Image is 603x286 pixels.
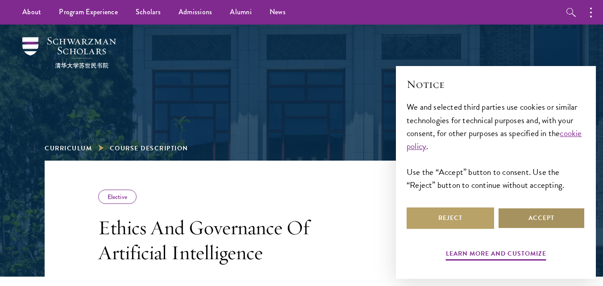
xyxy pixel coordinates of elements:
a: Curriculum [45,144,92,153]
button: Accept [498,207,585,229]
button: Learn more and customize [446,248,546,262]
span: Course Description [110,144,188,153]
img: Schwarzman Scholars [22,37,116,68]
div: Elective [98,190,137,204]
a: cookie policy [407,127,582,153]
h2: Notice [407,77,585,92]
h3: Ethics And Governance Of Artificial Intelligence [98,215,353,265]
button: Reject [407,207,494,229]
div: We and selected third parties use cookies or similar technologies for technical purposes and, wit... [407,100,585,191]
